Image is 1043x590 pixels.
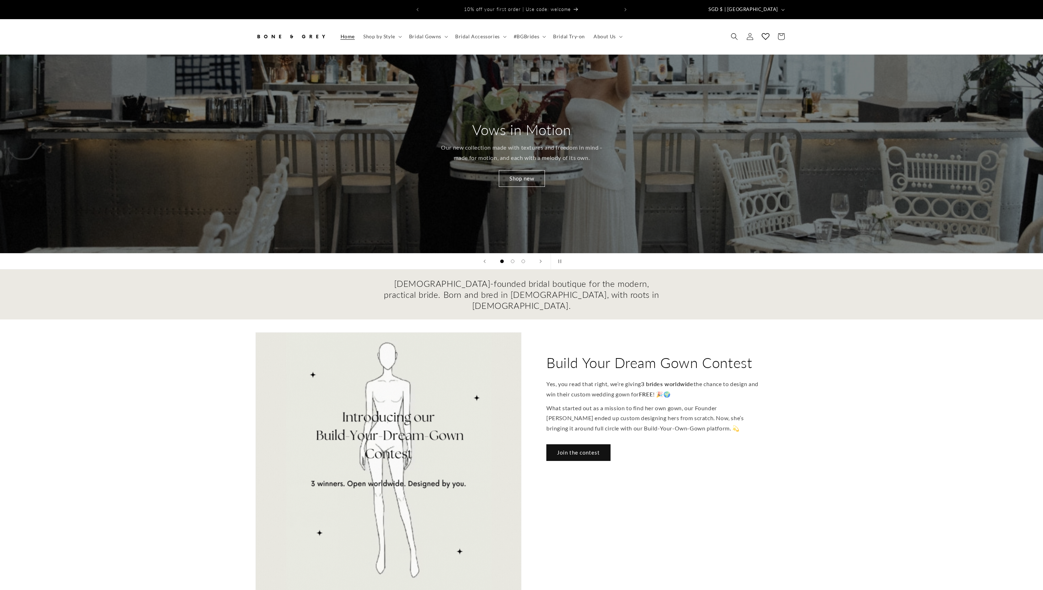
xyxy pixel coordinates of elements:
button: Next slide [533,254,548,269]
button: Load slide 2 of 3 [507,256,518,267]
img: Bone and Grey Bridal [255,29,326,44]
p: What started out as a mission to find her own gown, our Founder [PERSON_NAME] ended up custom des... [546,403,763,434]
summary: About Us [589,29,625,44]
a: Shop new [498,170,545,187]
button: Next announcement [618,3,633,16]
strong: FREE [639,391,653,397]
button: SGD $ | [GEOGRAPHIC_DATA] [704,3,788,16]
summary: Shop by Style [359,29,405,44]
a: Bridal Try-on [549,29,589,44]
span: SGD $ | [GEOGRAPHIC_DATA] [708,6,778,13]
summary: Search [727,29,742,44]
button: Previous announcement [410,3,425,16]
summary: Bridal Gowns [405,29,451,44]
a: Bone and Grey Bridal [253,26,329,47]
button: Previous slide [477,254,492,269]
span: About Us [594,33,616,40]
span: Bridal Gowns [409,33,441,40]
summary: #BGBrides [509,29,549,44]
span: Shop by Style [363,33,395,40]
span: Bridal Try-on [553,33,585,40]
span: Home [341,33,355,40]
button: Load slide 1 of 3 [497,256,507,267]
p: Our new collection made with textures and freedom in mind - made for motion, and each with a melo... [437,143,606,163]
h2: Vows in Motion [472,121,571,139]
a: Home [336,29,359,44]
strong: 3 brides worldwide [641,380,694,387]
summary: Bridal Accessories [451,29,509,44]
button: Load slide 3 of 3 [518,256,529,267]
span: Bridal Accessories [455,33,500,40]
h2: Build Your Dream Gown Contest [546,354,752,372]
p: Yes, you read that right, we’re giving the chance to design and win their custom wedding gown for... [546,379,763,400]
span: #BGBrides [514,33,539,40]
span: 10% off your first order | Use code: welcome [464,6,571,12]
button: Pause slideshow [551,254,566,269]
a: Join the contest [546,444,611,461]
h2: [DEMOGRAPHIC_DATA]-founded bridal boutique for the modern, practical bride. Born and bred in [DEM... [383,278,660,311]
